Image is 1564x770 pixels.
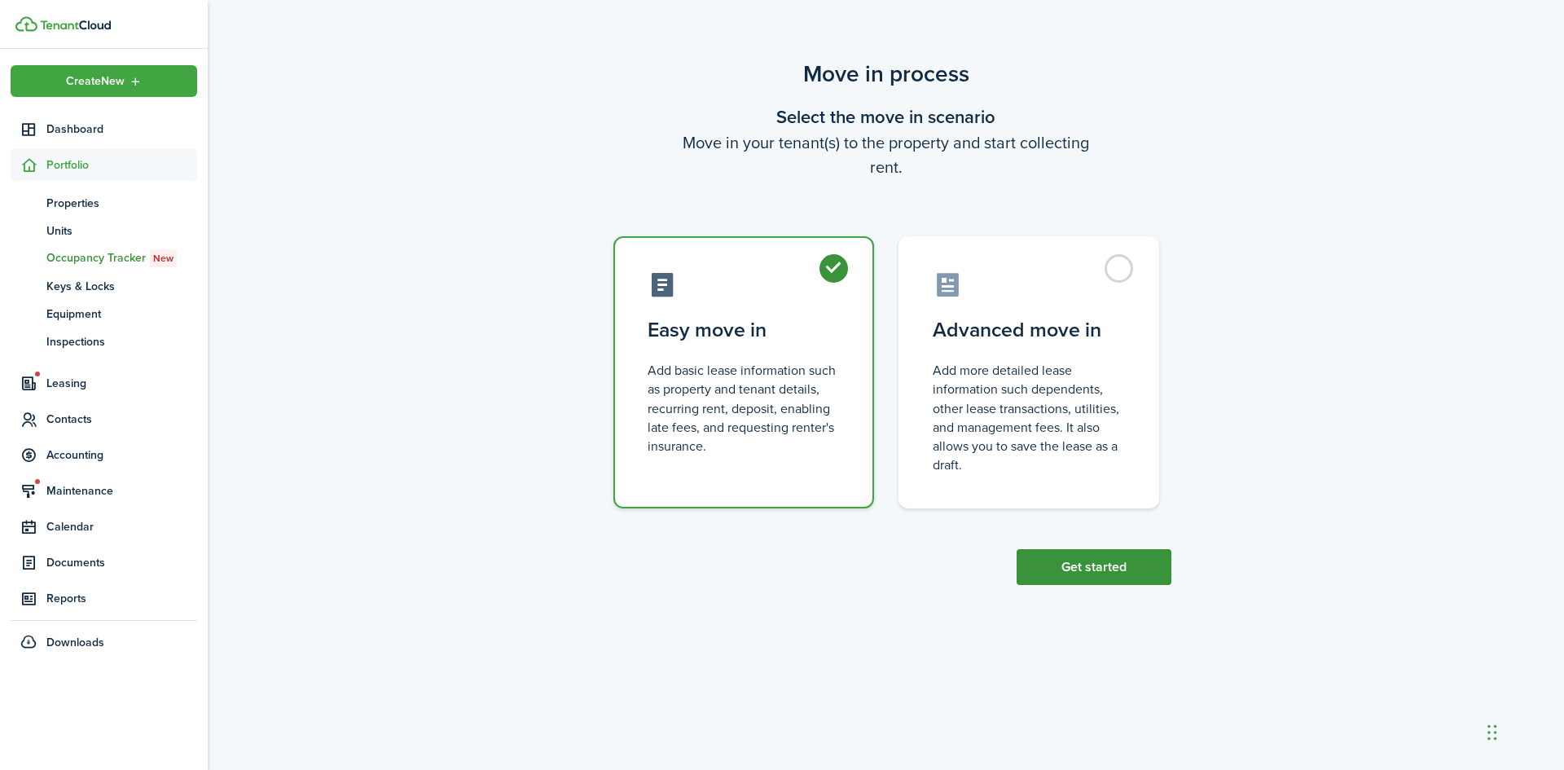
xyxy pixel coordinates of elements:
span: Equipment [46,306,197,323]
img: TenantCloud [40,20,111,30]
span: Portfolio [46,156,197,174]
span: Dashboard [46,121,197,138]
iframe: Chat Widget [1483,692,1564,770]
a: Units [11,217,197,244]
a: Inspections [11,328,197,355]
control-radio-card-title: Advanced move in [933,315,1125,345]
control-radio-card-description: Add more detailed lease information such dependents, other lease transactions, utilities, and man... [933,361,1125,474]
span: New [153,251,174,266]
span: Documents [46,554,197,571]
control-radio-card-title: Easy move in [648,315,840,345]
span: Create New [66,76,125,87]
a: Occupancy TrackerNew [11,244,197,272]
span: Calendar [46,518,197,535]
button: Get started [1017,549,1171,585]
wizard-step-header-description: Move in your tenant(s) to the property and start collecting rent. [601,130,1171,179]
a: Equipment [11,300,197,328]
wizard-step-header-title: Select the move in scenario [601,103,1171,130]
a: Keys & Locks [11,272,197,300]
span: Contacts [46,411,197,428]
span: Properties [46,195,197,212]
button: Open menu [11,65,197,97]
a: Properties [11,189,197,217]
span: Accounting [46,447,197,464]
span: Inspections [46,333,197,350]
span: Keys & Locks [46,278,197,295]
span: Reports [46,590,197,607]
a: Dashboard [11,113,197,145]
span: Downloads [46,634,104,651]
div: Drag [1487,708,1497,757]
control-radio-card-description: Add basic lease information such as property and tenant details, recurring rent, deposit, enablin... [648,361,840,455]
img: TenantCloud [15,16,37,32]
span: Occupancy Tracker [46,249,197,267]
scenario-title: Move in process [601,57,1171,91]
a: Reports [11,583,197,614]
span: Maintenance [46,482,197,499]
span: Leasing [46,375,197,392]
span: Units [46,222,197,240]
